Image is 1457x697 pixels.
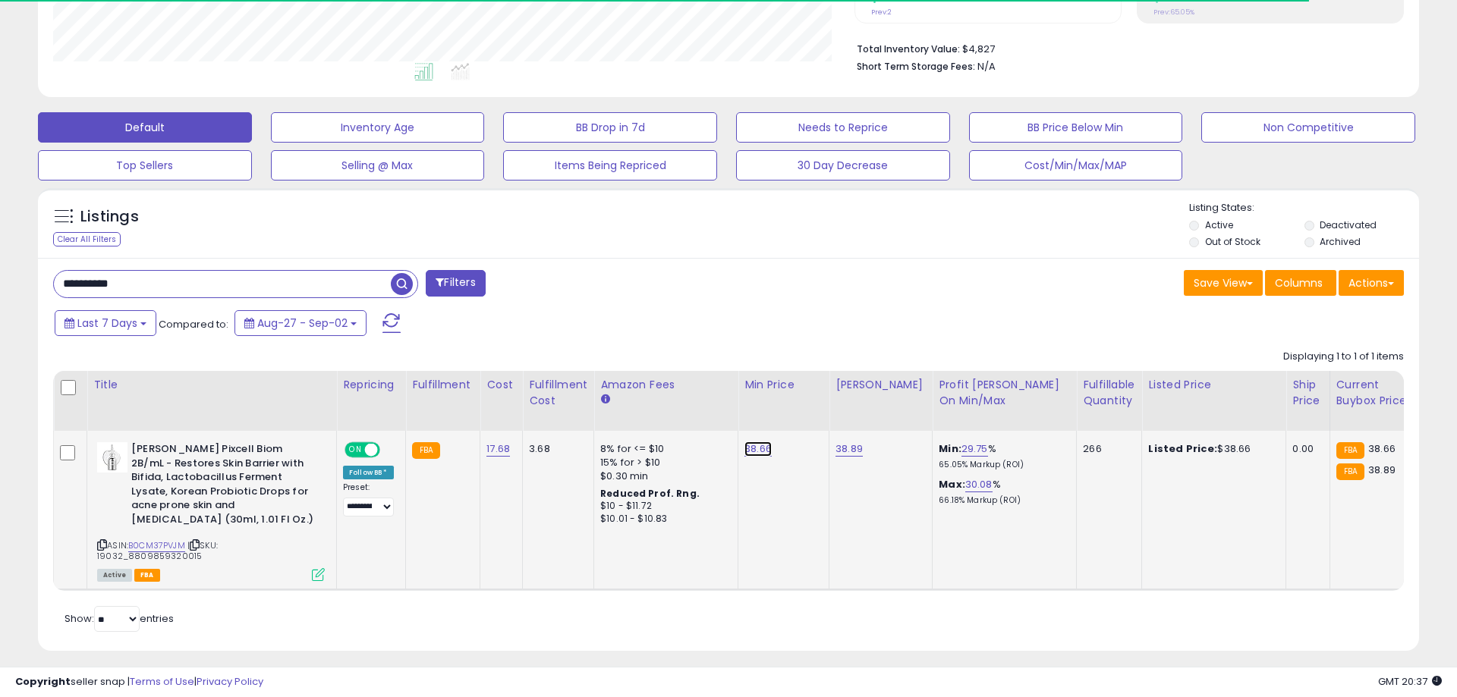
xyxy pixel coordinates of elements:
button: 30 Day Decrease [736,150,950,181]
span: FBA [134,569,160,582]
button: Cost/Min/Max/MAP [969,150,1183,181]
th: The percentage added to the cost of goods (COGS) that forms the calculator for Min & Max prices. [933,371,1077,431]
p: 66.18% Markup (ROI) [939,495,1065,506]
div: Amazon Fees [600,377,732,393]
div: Preset: [343,482,394,516]
div: Displaying 1 to 1 of 1 items [1283,350,1404,364]
a: 17.68 [486,441,510,457]
small: Amazon Fees. [600,393,609,407]
b: Max: [939,477,965,491]
b: Short Term Storage Fees: [857,60,975,73]
div: Fulfillment Cost [529,377,587,409]
h5: Listings [80,206,139,228]
button: Default [38,112,252,143]
button: Last 7 Days [55,310,156,336]
a: Terms of Use [130,674,194,689]
a: Privacy Policy [197,674,263,689]
div: Fulfillment [412,377,474,393]
div: Follow BB * [343,466,394,479]
img: 31+A3dREaVL._SL40_.jpg [97,442,127,473]
button: Columns [1265,270,1336,296]
p: 65.05% Markup (ROI) [939,460,1065,470]
span: | SKU: 19032_8809859320015 [97,539,218,562]
div: Min Price [744,377,823,393]
small: FBA [1336,442,1364,459]
div: Listed Price [1148,377,1279,393]
div: % [939,442,1065,470]
button: Aug-27 - Sep-02 [234,310,367,336]
label: Out of Stock [1205,235,1260,248]
b: Reduced Prof. Rng. [600,487,700,500]
div: Repricing [343,377,399,393]
div: $0.30 min [600,469,726,483]
a: B0CM37PVJM [128,539,185,552]
p: Listing States: [1189,201,1418,215]
small: FBA [1336,463,1364,480]
button: BB Price Below Min [969,112,1183,143]
button: Needs to Reprice [736,112,950,143]
div: 266 [1083,442,1130,456]
strong: Copyright [15,674,71,689]
a: 38.89 [835,441,863,457]
div: $38.66 [1148,442,1274,456]
div: Fulfillable Quantity [1083,377,1135,409]
span: OFF [378,444,402,457]
div: ASIN: [97,442,325,579]
label: Active [1205,218,1233,231]
span: All listings currently available for purchase on Amazon [97,569,132,582]
div: Ship Price [1292,377,1323,409]
span: Show: entries [65,611,174,626]
button: Top Sellers [38,150,252,181]
b: Listed Price: [1148,441,1217,456]
button: Selling @ Max [271,150,485,181]
div: Title [93,377,330,393]
div: 0.00 [1292,442,1317,456]
a: 30.08 [965,477,993,492]
div: 15% for > $10 [600,456,726,469]
b: Min: [939,441,961,456]
span: Aug-27 - Sep-02 [257,316,348,331]
div: seller snap | | [15,675,263,689]
span: 2025-09-10 20:37 GMT [1378,674,1442,689]
span: N/A [977,59,996,74]
button: Non Competitive [1201,112,1415,143]
span: Last 7 Days [77,316,137,331]
a: 29.75 [961,441,988,457]
button: Items Being Repriced [503,150,717,181]
label: Archived [1320,235,1361,248]
span: Columns [1275,275,1323,290]
button: Actions [1339,270,1404,296]
b: [PERSON_NAME] Pixcell Biom 2B/mL - Restores Skin Barrier with Bifida, Lactobacillus Ferment Lysat... [131,442,316,530]
span: 38.89 [1368,463,1396,477]
button: Filters [426,270,485,297]
small: FBA [412,442,440,459]
button: Inventory Age [271,112,485,143]
div: $10 - $11.72 [600,500,726,513]
button: Save View [1184,270,1263,296]
a: 38.66 [744,441,772,457]
small: Prev: 65.05% [1153,8,1194,17]
b: Total Inventory Value: [857,42,960,55]
button: BB Drop in 7d [503,112,717,143]
div: Cost [486,377,516,393]
li: $4,827 [857,39,1392,57]
div: Profit [PERSON_NAME] on Min/Max [939,377,1070,409]
div: Clear All Filters [53,232,121,246]
div: 3.68 [529,442,582,456]
span: 38.66 [1368,441,1396,456]
small: Prev: 2 [871,8,892,17]
div: $10.01 - $10.83 [600,513,726,526]
span: Compared to: [159,317,228,331]
label: Deactivated [1320,218,1377,231]
div: [PERSON_NAME] [835,377,926,393]
div: 8% for <= $10 [600,442,726,456]
div: Current Buybox Price [1336,377,1415,409]
div: % [939,478,1065,506]
span: ON [346,444,365,457]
